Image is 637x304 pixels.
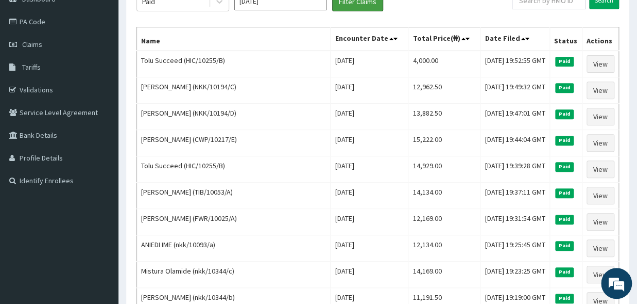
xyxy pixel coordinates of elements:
[408,51,480,77] td: 4,000.00
[331,77,408,104] td: [DATE]
[331,235,408,262] td: [DATE]
[5,198,196,234] textarea: Type your message and hit 'Enter'
[54,58,173,71] div: Chat with us now
[331,104,408,130] td: [DATE]
[587,239,614,257] a: View
[480,209,550,235] td: [DATE] 19:31:54 GMT
[480,183,550,209] td: [DATE] 19:37:11 GMT
[137,130,331,156] td: [PERSON_NAME] (CWP/10217/E)
[408,156,480,183] td: 14,929.00
[408,183,480,209] td: 14,134.00
[408,209,480,235] td: 12,169.00
[480,77,550,104] td: [DATE] 19:49:32 GMT
[555,215,574,224] span: Paid
[408,104,480,130] td: 13,882.50
[169,5,194,30] div: Minimize live chat window
[137,235,331,262] td: ANIEDI IME (nkk/10093/a)
[408,235,480,262] td: 12,134.00
[60,88,142,193] span: We're online!
[480,262,550,288] td: [DATE] 19:23:25 GMT
[22,40,42,49] span: Claims
[555,162,574,171] span: Paid
[480,104,550,130] td: [DATE] 19:47:01 GMT
[408,130,480,156] td: 15,222.00
[587,55,614,73] a: View
[587,161,614,178] a: View
[555,294,574,303] span: Paid
[331,262,408,288] td: [DATE]
[555,109,574,119] span: Paid
[137,209,331,235] td: [PERSON_NAME] (FWR/10025/A)
[480,130,550,156] td: [DATE] 19:44:04 GMT
[331,183,408,209] td: [DATE]
[137,262,331,288] td: Mistura Olamide (nkk/10344/c)
[480,235,550,262] td: [DATE] 19:25:45 GMT
[587,213,614,231] a: View
[19,52,42,77] img: d_794563401_company_1708531726252_794563401
[331,130,408,156] td: [DATE]
[555,83,574,92] span: Paid
[555,57,574,66] span: Paid
[137,183,331,209] td: [PERSON_NAME] (TIB/10053/A)
[582,27,619,51] th: Actions
[137,51,331,77] td: Tolu Succeed (HIC/10255/B)
[137,27,331,51] th: Name
[331,27,408,51] th: Encounter Date
[555,241,574,250] span: Paid
[587,82,614,99] a: View
[137,156,331,183] td: Tolu Succeed (HIC/10255/B)
[331,209,408,235] td: [DATE]
[408,27,480,51] th: Total Price(₦)
[555,188,574,198] span: Paid
[331,51,408,77] td: [DATE]
[22,62,41,72] span: Tariffs
[137,77,331,104] td: [PERSON_NAME] (NKK/10194/C)
[331,156,408,183] td: [DATE]
[555,136,574,145] span: Paid
[137,104,331,130] td: [PERSON_NAME] (NKK/10194/D)
[480,156,550,183] td: [DATE] 19:39:28 GMT
[587,134,614,152] a: View
[480,27,550,51] th: Date Filed
[587,187,614,204] a: View
[555,267,574,277] span: Paid
[408,77,480,104] td: 12,962.50
[480,51,550,77] td: [DATE] 19:52:55 GMT
[587,266,614,283] a: View
[550,27,582,51] th: Status
[587,108,614,125] a: View
[408,262,480,288] td: 14,169.00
